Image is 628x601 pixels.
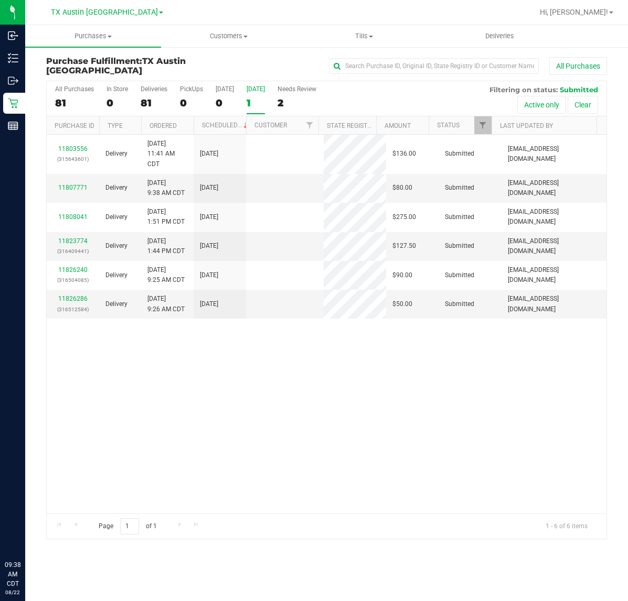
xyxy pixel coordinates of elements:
span: Submitted [445,299,474,309]
span: Submitted [445,212,474,222]
span: $80.00 [392,183,412,193]
span: Submitted [445,241,474,251]
span: [DATE] [200,241,218,251]
input: 1 [120,518,139,534]
div: 0 [107,97,128,109]
p: (316409441) [53,246,93,256]
span: [EMAIL_ADDRESS][DOMAIN_NAME] [508,178,600,198]
a: Last Updated By [500,122,553,129]
p: 08/22 [5,588,20,596]
div: 0 [180,97,203,109]
span: Tills [297,31,432,41]
div: PickUps [180,85,203,93]
span: Purchases [25,31,161,41]
span: [DATE] [200,270,218,280]
inline-svg: Inbound [8,30,18,41]
a: Ordered [150,122,177,129]
a: Filter [474,116,492,134]
span: [EMAIL_ADDRESS][DOMAIN_NAME] [508,207,600,227]
span: Delivery [105,241,127,251]
a: 11803556 [58,145,88,152]
span: Deliveries [471,31,528,41]
span: Submitted [560,85,598,94]
span: [DATE] 9:26 AM CDT [147,294,185,314]
span: [DATE] 11:41 AM CDT [147,139,187,169]
span: Submitted [445,183,474,193]
span: [EMAIL_ADDRESS][DOMAIN_NAME] [508,294,600,314]
span: [EMAIL_ADDRESS][DOMAIN_NAME] [508,265,600,285]
p: 09:38 AM CDT [5,560,20,588]
span: Customers [162,31,296,41]
a: State Registry ID [327,122,382,129]
span: [DATE] [200,183,218,193]
p: (316512584) [53,304,93,314]
span: Delivery [105,270,127,280]
span: $275.00 [392,212,416,222]
div: 1 [247,97,265,109]
span: $136.00 [392,149,416,159]
a: Customers [161,25,297,47]
input: Search Purchase ID, Original ID, State Registry ID or Customer Name... [329,58,539,74]
span: $50.00 [392,299,412,309]
a: 11826240 [58,266,88,274]
inline-svg: Outbound [8,75,18,86]
a: Filter [301,116,318,134]
iframe: Resource center [10,517,42,549]
div: 81 [55,97,94,109]
inline-svg: Inventory [8,53,18,63]
span: Hi, [PERSON_NAME]! [540,8,608,16]
span: TX Austin [GEOGRAPHIC_DATA] [51,8,158,17]
div: All Purchases [55,85,94,93]
span: Delivery [105,183,127,193]
button: All Purchases [549,57,607,75]
a: Tills [296,25,432,47]
span: TX Austin [GEOGRAPHIC_DATA] [46,56,186,75]
a: 11808041 [58,213,88,221]
span: [DATE] 1:51 PM CDT [147,207,185,227]
span: 1 - 6 of 6 items [537,518,596,534]
span: $127.50 [392,241,416,251]
span: [DATE] 9:38 AM CDT [147,178,185,198]
div: In Store [107,85,128,93]
div: Deliveries [141,85,167,93]
span: [EMAIL_ADDRESS][DOMAIN_NAME] [508,236,600,256]
div: Needs Review [278,85,316,93]
a: Purchase ID [55,122,94,129]
span: $90.00 [392,270,412,280]
span: Submitted [445,270,474,280]
div: 2 [278,97,316,109]
a: Customer [254,122,287,129]
span: Delivery [105,299,127,309]
div: [DATE] [247,85,265,93]
inline-svg: Retail [8,98,18,108]
span: [DATE] [200,149,218,159]
span: Delivery [105,212,127,222]
a: 11807771 [58,184,88,191]
span: [DATE] 1:44 PM CDT [147,236,185,256]
div: 0 [216,97,234,109]
span: [EMAIL_ADDRESS][DOMAIN_NAME] [508,144,600,164]
span: Delivery [105,149,127,159]
a: Amount [385,122,411,129]
a: 11823774 [58,237,88,245]
span: Page of 1 [90,518,165,534]
p: (316504085) [53,275,93,285]
span: [DATE] [200,299,218,309]
a: 11826286 [58,295,88,302]
inline-svg: Reports [8,121,18,131]
a: Type [108,122,123,129]
span: [DATE] [200,212,218,222]
div: 81 [141,97,167,109]
div: [DATE] [216,85,234,93]
a: Status [437,122,460,129]
a: Purchases [25,25,161,47]
p: (315643601) [53,154,93,164]
span: Filtering on status: [489,85,558,94]
span: [DATE] 9:25 AM CDT [147,265,185,285]
h3: Purchase Fulfillment: [46,57,233,75]
a: Deliveries [432,25,568,47]
button: Active only [517,96,566,114]
a: Scheduled [202,122,250,129]
button: Clear [568,96,598,114]
span: Submitted [445,149,474,159]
